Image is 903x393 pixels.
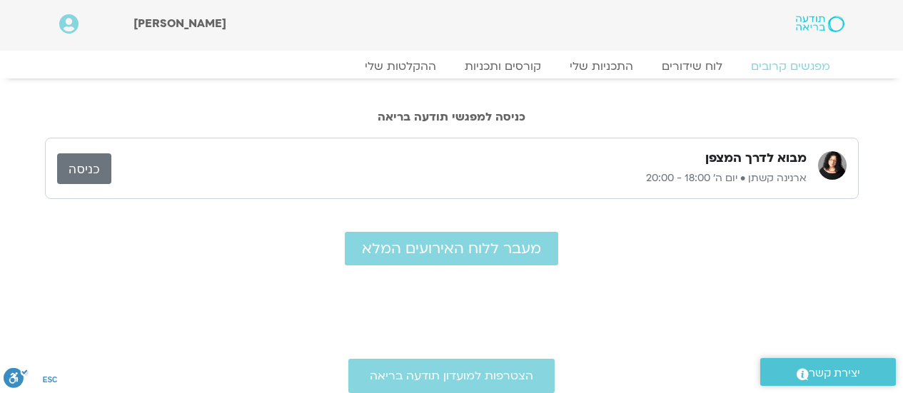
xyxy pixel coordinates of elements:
[818,151,847,180] img: ארנינה קשתן
[348,359,555,393] a: הצטרפות למועדון תודעה בריאה
[133,16,226,31] span: [PERSON_NAME]
[760,358,896,386] a: יצירת קשר
[57,153,111,184] a: כניסה
[345,232,558,265] a: מעבר ללוח האירועים המלא
[705,150,807,167] h3: מבוא לדרך המצפן
[450,59,555,73] a: קורסים ותכניות
[555,59,647,73] a: התכניות שלי
[737,59,844,73] a: מפגשים קרובים
[809,364,860,383] span: יצירת קשר
[45,111,859,123] h2: כניסה למפגשי תודעה בריאה
[111,170,807,187] p: ארנינה קשתן • יום ה׳ 18:00 - 20:00
[362,240,541,257] span: מעבר ללוח האירועים המלא
[370,369,533,382] span: הצטרפות למועדון תודעה בריאה
[59,59,844,73] nav: Menu
[350,59,450,73] a: ההקלטות שלי
[647,59,737,73] a: לוח שידורים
